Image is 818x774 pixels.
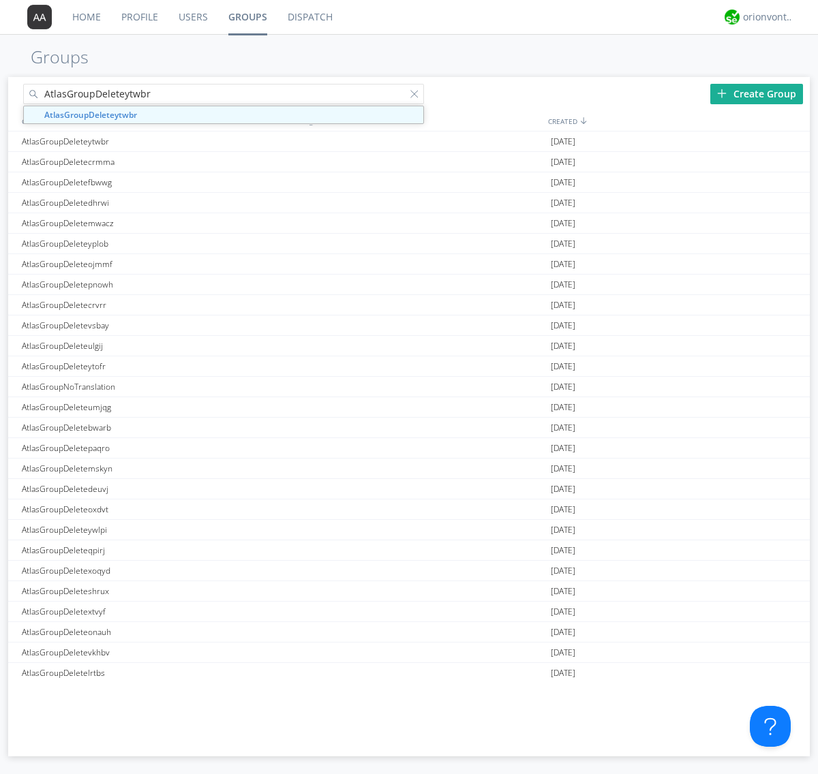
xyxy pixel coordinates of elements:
img: 29d36aed6fa347d5a1537e7736e6aa13 [725,10,740,25]
span: [DATE] [551,520,575,540]
div: CREATED [545,111,810,131]
span: [DATE] [551,479,575,499]
a: AtlasGroupDeletelrtbs[DATE] [8,663,810,683]
div: AtlasGroupDeleteoxdvt [18,499,281,519]
a: AtlasGroupDeletepaqro[DATE] [8,438,810,459]
div: AtlasGroupDeletelrtbs [18,663,281,683]
a: AtlasGroupDeletepnowh[DATE] [8,275,810,295]
div: AtlasGroupDeleteqpirj [18,540,281,560]
div: AtlasGroupNoTranslation [18,377,281,397]
span: [DATE] [551,213,575,234]
div: AtlasGroupDeletemskyn [18,459,281,478]
span: [DATE] [551,295,575,315]
span: [DATE] [551,275,575,295]
div: AtlasGroupDeletecrvrr [18,295,281,315]
iframe: Toggle Customer Support [750,706,791,747]
div: AtlasGroupDeleteonauh [18,622,281,642]
div: AtlasGroupDeleteyplob [18,234,281,253]
span: [DATE] [551,643,575,663]
span: [DATE] [551,234,575,254]
span: [DATE] [551,418,575,438]
a: AtlasGroupDeletecrvrr[DATE] [8,295,810,315]
div: AtlasGroupDeleteytofr [18,356,281,376]
div: AtlasGroupDeletemwacz [18,213,281,233]
a: AtlasGroupDeleteoxdvt[DATE] [8,499,810,520]
div: GROUPS [18,111,277,131]
div: AtlasGroupDeleteywlpi [18,520,281,540]
input: Search groups [23,84,424,104]
a: AtlasGroupDeleteshrux[DATE] [8,581,810,602]
span: [DATE] [551,581,575,602]
div: AtlasGroupDeletepaqro [18,438,281,458]
span: [DATE] [551,172,575,193]
span: [DATE] [551,254,575,275]
div: AtlasGroupDeletedeuvj [18,479,281,499]
a: AtlasGroupDeleteulgij[DATE] [8,336,810,356]
div: AtlasGroupDeleteulgij [18,336,281,356]
div: AtlasGroupDeletevkhbv [18,643,281,662]
a: AtlasGroupDeletextvyf[DATE] [8,602,810,622]
a: AtlasGroupDeleteumjqg[DATE] [8,397,810,418]
a: AtlasGroupNoTranslation[DATE] [8,377,810,397]
span: [DATE] [551,540,575,561]
div: AtlasGroupDeleteytwbr [18,131,281,151]
span: [DATE] [551,663,575,683]
span: [DATE] [551,193,575,213]
a: AtlasGroupDeletefbwwg[DATE] [8,172,810,193]
img: plus.svg [717,89,727,98]
a: AtlasGroupDeleteyplob[DATE] [8,234,810,254]
div: AtlasGroupDeleteojmmf [18,254,281,274]
img: 373638.png [27,5,52,29]
div: AtlasGroupDeletebwarb [18,418,281,437]
div: AtlasGroupDeletepnowh [18,275,281,294]
div: AtlasGroupDeleteshrux [18,581,281,601]
a: AtlasGroupDeletedhrwi[DATE] [8,193,810,213]
a: AtlasGroupDeleteqpirj[DATE] [8,540,810,561]
span: [DATE] [551,561,575,581]
span: [DATE] [551,315,575,336]
span: [DATE] [551,438,575,459]
a: AtlasGroupDeletebwarb[DATE] [8,418,810,438]
div: orionvontas+atlas+automation+org2 [743,10,794,24]
div: AtlasGroupDeletefbwwg [18,172,281,192]
span: [DATE] [551,499,575,520]
a: AtlasGroupDeletemskyn[DATE] [8,459,810,479]
a: AtlasGroupDeletecrmma[DATE] [8,152,810,172]
span: [DATE] [551,377,575,397]
span: [DATE] [551,602,575,622]
a: AtlasGroupDeleteojmmf[DATE] [8,254,810,275]
span: [DATE] [551,459,575,479]
div: AtlasGroupDeletedhrwi [18,193,281,213]
a: AtlasGroupDeleteytofr[DATE] [8,356,810,377]
span: [DATE] [551,622,575,643]
span: [DATE] [551,356,575,377]
div: AtlasGroupDeleteumjqg [18,397,281,417]
a: AtlasGroupDeletevsbay[DATE] [8,315,810,336]
div: AtlasGroupDeletevsbay [18,315,281,335]
a: AtlasGroupDeletexoqyd[DATE] [8,561,810,581]
div: AtlasGroupDeletexoqyd [18,561,281,580]
a: AtlasGroupDeletedeuvj[DATE] [8,479,810,499]
a: AtlasGroupDeleteonauh[DATE] [8,622,810,643]
a: AtlasGroupDeletemwacz[DATE] [8,213,810,234]
span: [DATE] [551,397,575,418]
a: AtlasGroupDeletevkhbv[DATE] [8,643,810,663]
span: [DATE] [551,131,575,152]
div: Create Group [710,84,803,104]
span: [DATE] [551,336,575,356]
span: [DATE] [551,152,575,172]
strong: AtlasGroupDeleteytwbr [44,109,137,121]
a: AtlasGroupDeleteywlpi[DATE] [8,520,810,540]
div: AtlasGroupDeletecrmma [18,152,281,172]
a: AtlasGroupDeleteytwbr[DATE] [8,131,810,152]
div: AtlasGroupDeletextvyf [18,602,281,621]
